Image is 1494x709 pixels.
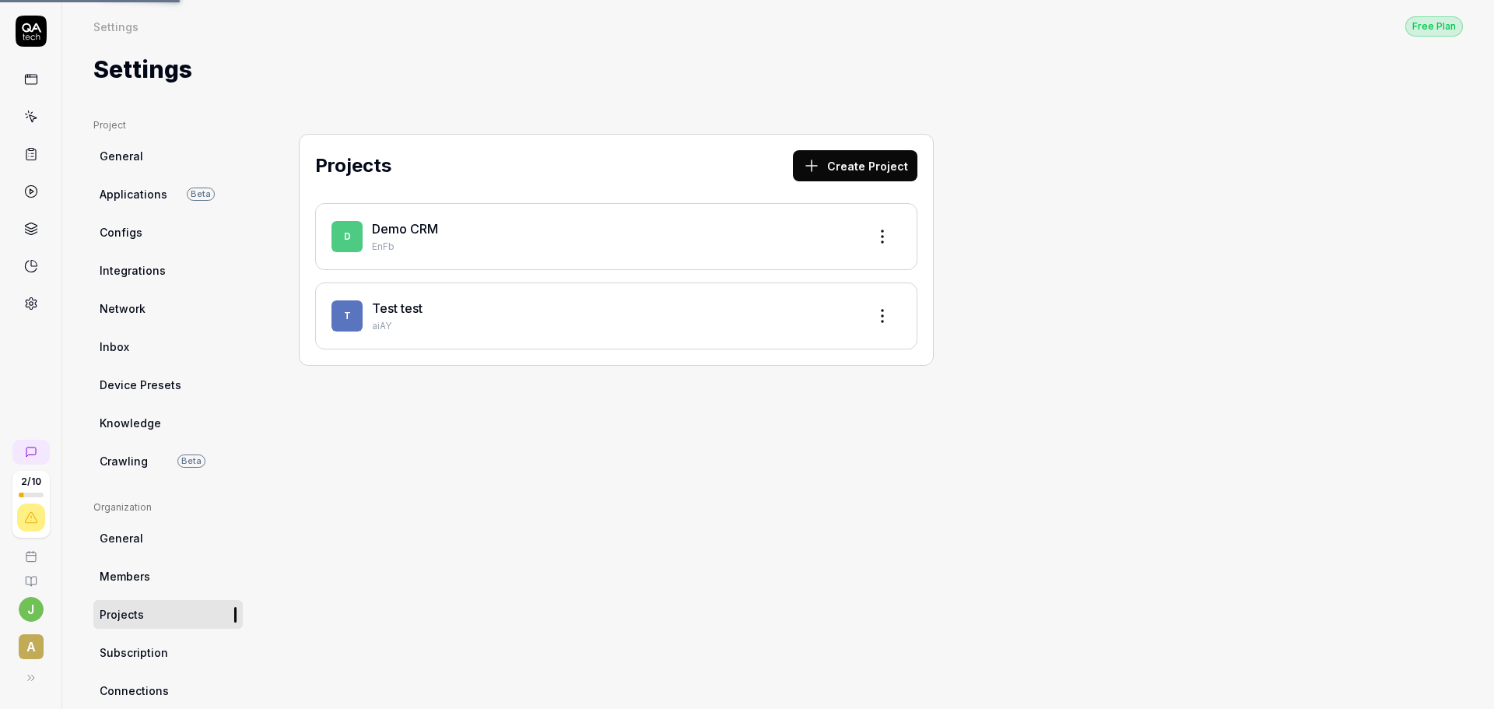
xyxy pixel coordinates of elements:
div: Settings [93,19,139,34]
span: Crawling [100,453,148,469]
a: Integrations [93,256,243,285]
span: A [19,634,44,659]
a: Projects [93,600,243,629]
span: Knowledge [100,415,161,431]
button: Create Project [793,150,917,181]
span: Beta [187,188,215,201]
span: Configs [100,224,142,240]
span: Beta [177,455,205,468]
button: Free Plan [1405,16,1463,37]
div: Project [93,118,243,132]
button: A [6,622,55,662]
div: Organization [93,500,243,514]
a: Device Presets [93,370,243,399]
a: Documentation [6,563,55,588]
span: Network [100,300,146,317]
a: Book a call with us [6,538,55,563]
a: Test test [372,300,423,316]
span: Device Presets [100,377,181,393]
a: Members [93,562,243,591]
p: aiAY [372,319,854,333]
span: Integrations [100,262,166,279]
p: EnFb [372,240,854,254]
a: CrawlingBeta [93,447,243,476]
a: Subscription [93,638,243,667]
span: Applications [100,186,167,202]
h1: Settings [93,52,192,87]
span: Subscription [100,644,168,661]
span: General [100,148,143,164]
span: Connections [100,683,169,699]
a: Demo CRM [372,221,438,237]
span: Projects [100,606,144,623]
span: Members [100,568,150,584]
span: D [331,221,363,252]
a: ApplicationsBeta [93,180,243,209]
a: New conversation [12,440,50,465]
a: General [93,142,243,170]
a: Knowledge [93,409,243,437]
a: Configs [93,218,243,247]
button: j [19,597,44,622]
span: Inbox [100,339,129,355]
a: Connections [93,676,243,705]
span: T [331,300,363,332]
span: 2 / 10 [21,477,41,486]
h2: Projects [315,152,391,180]
a: General [93,524,243,553]
a: Network [93,294,243,323]
span: General [100,530,143,546]
a: Inbox [93,332,243,361]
